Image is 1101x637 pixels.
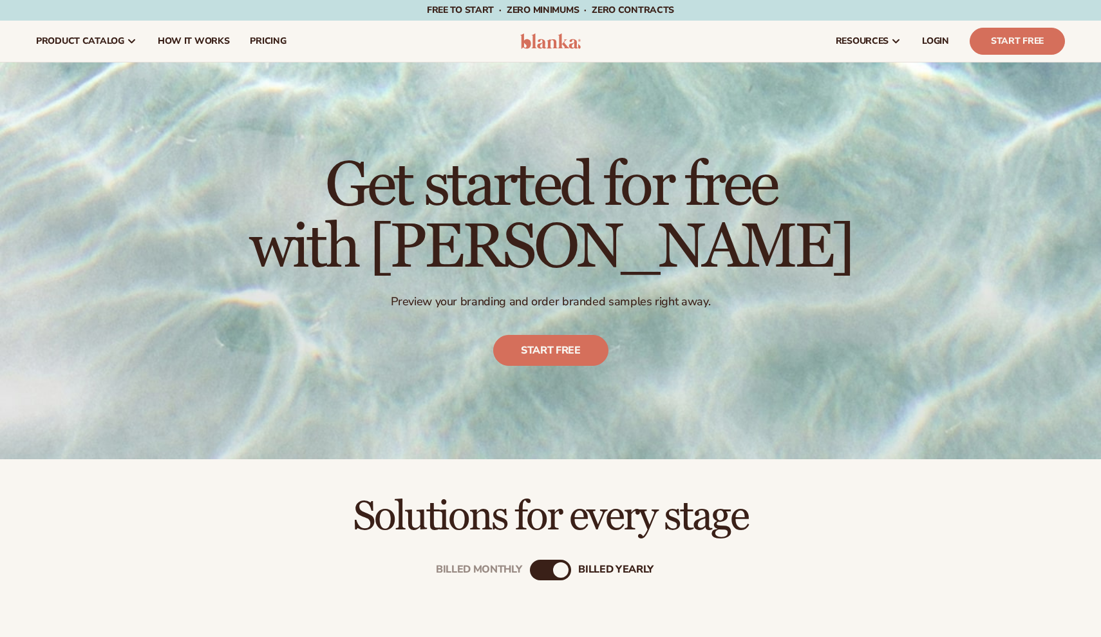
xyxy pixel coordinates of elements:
a: pricing [240,21,296,62]
span: Free to start · ZERO minimums · ZERO contracts [427,4,674,16]
span: pricing [250,36,286,46]
span: product catalog [36,36,124,46]
a: Start Free [970,28,1065,55]
h1: Get started for free with [PERSON_NAME] [249,155,852,279]
div: billed Yearly [578,564,654,576]
span: How It Works [158,36,230,46]
a: How It Works [147,21,240,62]
p: Preview your branding and order branded samples right away. [249,294,852,309]
div: Billed Monthly [436,564,522,576]
img: logo [520,33,581,49]
a: resources [825,21,912,62]
h2: Solutions for every stage [36,495,1065,538]
a: Start free [493,336,608,366]
span: LOGIN [922,36,949,46]
a: product catalog [26,21,147,62]
span: resources [836,36,889,46]
a: LOGIN [912,21,959,62]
